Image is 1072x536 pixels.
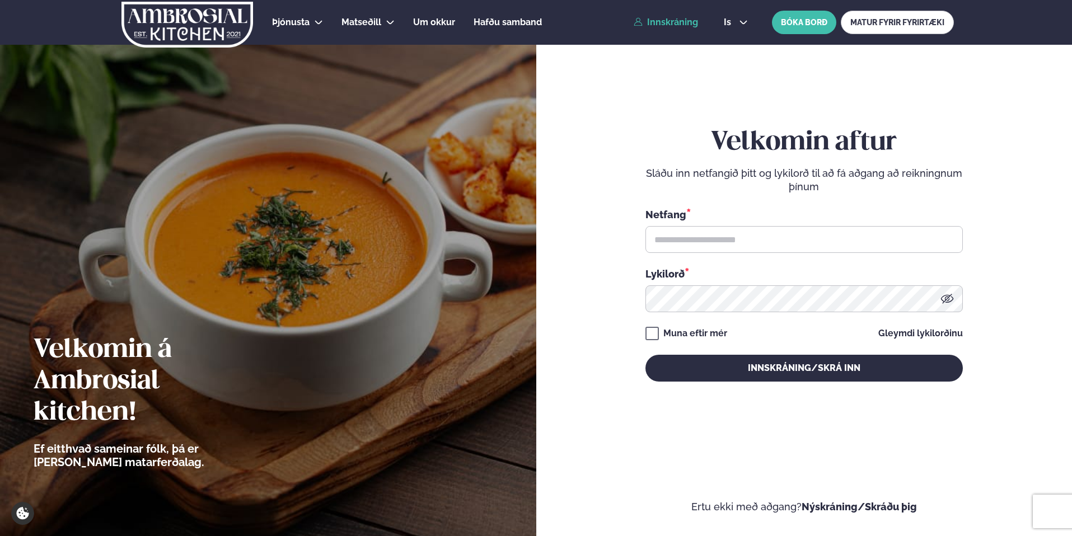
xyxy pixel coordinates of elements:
[772,11,836,34] button: BÓKA BORÐ
[272,17,310,27] span: Þjónusta
[341,16,381,29] a: Matseðill
[11,502,34,525] a: Cookie settings
[645,127,963,158] h2: Velkomin aftur
[841,11,954,34] a: MATUR FYRIR FYRIRTÆKI
[634,17,698,27] a: Innskráning
[413,17,455,27] span: Um okkur
[341,17,381,27] span: Matseðill
[645,167,963,194] p: Sláðu inn netfangið þitt og lykilorð til að fá aðgang að reikningnum þínum
[34,335,266,429] h2: Velkomin á Ambrosial kitchen!
[715,18,757,27] button: is
[474,16,542,29] a: Hafðu samband
[570,500,1039,514] p: Ertu ekki með aðgang?
[120,2,254,48] img: logo
[474,17,542,27] span: Hafðu samband
[802,501,917,513] a: Nýskráning/Skráðu þig
[413,16,455,29] a: Um okkur
[878,329,963,338] a: Gleymdi lykilorðinu
[34,442,266,469] p: Ef eitthvað sameinar fólk, þá er [PERSON_NAME] matarferðalag.
[272,16,310,29] a: Þjónusta
[645,266,963,281] div: Lykilorð
[724,18,734,27] span: is
[645,355,963,382] button: Innskráning/Skrá inn
[645,207,963,222] div: Netfang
